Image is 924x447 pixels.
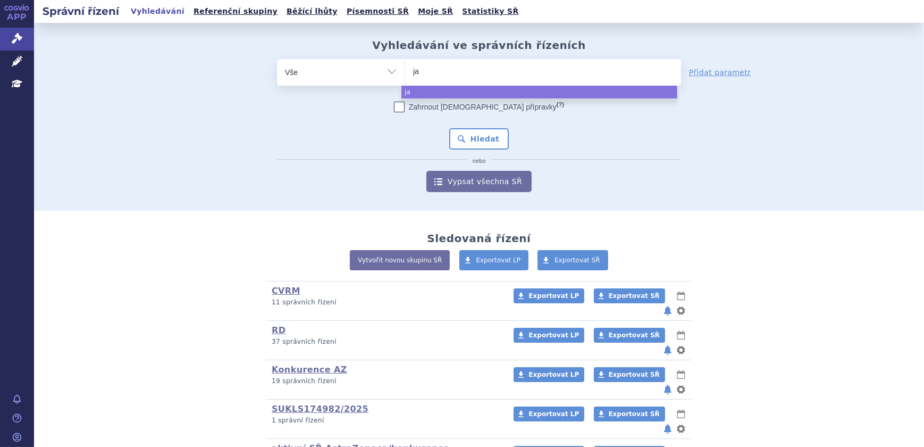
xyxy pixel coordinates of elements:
[190,4,281,19] a: Referenční skupiny
[514,328,584,343] a: Exportovat LP
[594,328,665,343] a: Exportovat SŘ
[272,286,300,296] a: CVRM
[676,368,686,381] button: lhůty
[272,416,500,425] p: 1 správní řízení
[476,256,521,264] span: Exportovat LP
[537,250,608,270] a: Exportovat SŘ
[272,365,347,375] a: Konkurence AZ
[128,4,188,19] a: Vyhledávání
[689,67,751,78] a: Přidat parametr
[528,292,579,300] span: Exportovat LP
[514,288,584,303] a: Exportovat LP
[514,407,584,421] a: Exportovat LP
[662,383,673,396] button: notifikace
[272,337,500,346] p: 37 správních řízení
[528,332,579,339] span: Exportovat LP
[427,232,531,245] h2: Sledovaná řízení
[272,404,368,414] a: SUKLS174982/2025
[609,292,660,300] span: Exportovat SŘ
[272,298,500,307] p: 11 správních řízení
[676,344,686,357] button: nastavení
[467,158,491,164] i: nebo
[426,171,532,192] a: Vypsat všechna SŘ
[662,304,673,317] button: notifikace
[449,128,509,150] button: Hledat
[272,325,285,335] a: RD
[594,407,665,421] a: Exportovat SŘ
[662,423,673,435] button: notifikace
[594,288,665,303] a: Exportovat SŘ
[557,101,564,108] abbr: (?)
[272,377,500,386] p: 19 správních řízení
[415,4,456,19] a: Moje SŘ
[676,304,686,317] button: nastavení
[459,4,522,19] a: Statistiky SŘ
[372,39,586,52] h2: Vyhledávání ve správních řízeních
[676,408,686,420] button: lhůty
[555,256,600,264] span: Exportovat SŘ
[350,250,450,270] a: Vytvořit novou skupinu SŘ
[609,410,660,418] span: Exportovat SŘ
[401,86,677,98] li: ja
[676,289,686,302] button: lhůty
[34,4,128,19] h2: Správní řízení
[676,383,686,396] button: nastavení
[528,371,579,378] span: Exportovat LP
[662,344,673,357] button: notifikace
[283,4,341,19] a: Běžící lhůty
[459,250,529,270] a: Exportovat LP
[514,367,584,382] a: Exportovat LP
[609,371,660,378] span: Exportovat SŘ
[676,329,686,342] button: lhůty
[594,367,665,382] a: Exportovat SŘ
[528,410,579,418] span: Exportovat LP
[394,102,564,112] label: Zahrnout [DEMOGRAPHIC_DATA] přípravky
[676,423,686,435] button: nastavení
[609,332,660,339] span: Exportovat SŘ
[343,4,412,19] a: Písemnosti SŘ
